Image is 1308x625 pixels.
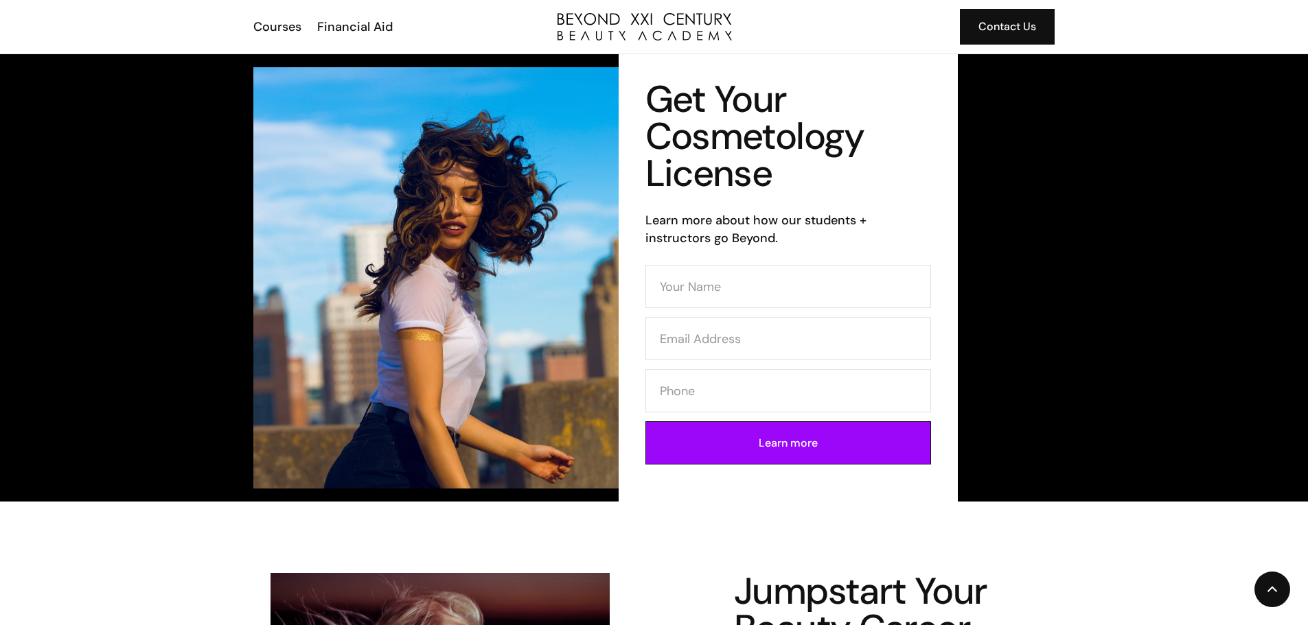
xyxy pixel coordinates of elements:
a: Financial Aid [308,18,400,36]
div: Courses [253,18,301,36]
a: home [558,13,732,40]
form: Contact Form (Cosmo) [645,265,931,464]
input: Your Name [645,265,931,308]
h6: Learn more about how our students + instructors go Beyond. [645,211,931,247]
input: Phone [645,369,931,412]
img: esthetician facial application [253,67,654,489]
a: Contact Us [960,9,1055,45]
h1: Get Your Cosmetology License [645,81,931,192]
div: Contact Us [978,18,1036,36]
a: Courses [244,18,308,36]
div: Financial Aid [317,18,393,36]
img: beyond logo [558,13,732,40]
input: Learn more [645,421,931,464]
input: Email Address [645,317,931,360]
